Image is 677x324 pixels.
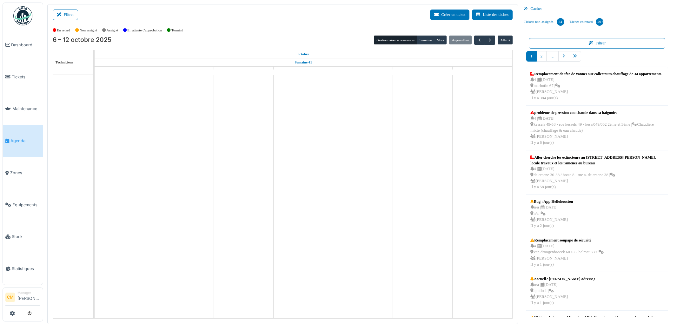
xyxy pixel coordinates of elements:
label: Terminé [171,28,183,33]
button: Filtrer [53,10,78,20]
a: Tickets [3,61,43,93]
div: 34 [557,18,564,26]
a: CM Manager[PERSON_NAME] [5,290,40,306]
div: Aller cherche les extincteurs au [STREET_ADDRESS][PERSON_NAME], locale travaux et les ramener au ... [530,155,664,166]
button: Suivant [484,36,495,45]
div: Accueil? [PERSON_NAME] adresse¿ [530,276,595,282]
a: 7 octobre 2025 [176,67,192,75]
div: 4 | [DATE] kessels 49-53 - rue kessels 49 - kess/049/002 2ème et 3ème | Chaudière mixte (chauffag... [530,116,664,146]
a: Remplacement soupape de sécurité 4 |[DATE] van droogenbroeck 60-62 / helmet 339 | [PERSON_NAME]Il... [529,236,605,269]
div: n/a | [DATE] n/a | [PERSON_NAME] Il y a 2 jour(s) [530,204,573,229]
a: … [546,51,559,62]
div: Bug : App Hellohouston [530,199,573,204]
div: Cacher [521,4,673,13]
label: En attente d'approbation [127,28,162,33]
div: 1017 [596,18,603,26]
li: CM [5,293,15,302]
li: [PERSON_NAME] [17,290,40,304]
button: Filtrer [529,38,665,49]
label: En retard [57,28,70,33]
a: Bug : App Hellohouston n/a |[DATE] n/a | [PERSON_NAME]Il y a 2 jour(s) [529,197,574,230]
button: Gestionnaire de ressources [374,36,417,44]
button: Semaine [417,36,434,44]
a: Accueil? [PERSON_NAME] adresse¿ n/a |[DATE] apollo 1 | [PERSON_NAME]Il y a 1 jour(s) [529,274,597,308]
span: Maintenance [12,106,40,112]
a: 8 octobre 2025 [237,67,250,75]
a: Agenda [3,125,43,157]
button: Aujourd'hui [449,36,471,44]
a: Remplacement de tête de vannes sur collecteurs chauffage de 34 appartements 4 |[DATE] marbotin 67... [529,69,663,103]
button: Liste des tâches [472,10,513,20]
nav: pager [526,51,668,67]
a: Statistiques [3,253,43,285]
div: Remplacement de tête de vannes sur collecteurs chauffage de 34 appartements [530,71,661,77]
span: Techniciens [56,60,73,64]
a: Tâches en retard [567,13,606,30]
a: problème de pression eau chaude dans sa baignoire 4 |[DATE] kessels 49-53 - rue kessels 49 - kess... [529,108,665,148]
a: 11 octobre 2025 [415,67,430,75]
div: n/a | [DATE] apollo 1 | [PERSON_NAME] Il y a 1 jour(s) [530,282,595,306]
button: Précédent [474,36,485,45]
span: Stock [12,234,40,240]
button: Aller à [498,36,513,44]
div: Manager [17,290,40,295]
span: Zones [10,170,40,176]
a: Dashboard [3,29,43,61]
span: Statistiques [12,266,40,272]
button: Créer un ticket [430,10,469,20]
a: Semaine 41 [293,58,314,66]
h2: 6 – 12 octobre 2025 [53,36,111,44]
a: Aller cherche les extincteurs au [STREET_ADDRESS][PERSON_NAME], locale travaux et les ramener au ... [529,153,665,192]
button: Mois [434,36,447,44]
div: 4 | [DATE] van droogenbroeck 60-62 / helmet 339 | [PERSON_NAME] Il y a 1 jour(s) [530,243,603,268]
a: Équipements [3,189,43,221]
a: 2 [536,51,547,62]
span: Dashboard [11,42,40,48]
span: Tickets [12,74,40,80]
div: Remplacement soupape de sécurité [530,237,603,243]
img: Badge_color-CXgf-gQk.svg [13,6,32,25]
a: 6 octobre 2025 [296,50,311,58]
a: 1 [526,51,536,62]
a: 6 octobre 2025 [118,67,130,75]
a: 9 octobre 2025 [298,67,309,75]
label: Assigné [107,28,118,33]
span: Équipements [12,202,40,208]
a: Tickets non-assignés [521,13,567,30]
a: Zones [3,157,43,189]
div: problème de pression eau chaude dans sa baignoire [530,110,664,116]
a: 10 octobre 2025 [356,67,370,75]
div: 4 | [DATE] de craene 36-38 / hoste 8 - rue a. de craene 38 | [PERSON_NAME] Il y a 58 jour(s) [530,166,664,190]
div: 4 | [DATE] marbotin 67 | [PERSON_NAME] Il y a 384 jour(s) [530,77,661,101]
label: Non assigné [80,28,97,33]
span: Agenda [10,138,40,144]
a: Maintenance [3,93,43,125]
a: Stock [3,221,43,253]
a: 12 octobre 2025 [475,67,489,75]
